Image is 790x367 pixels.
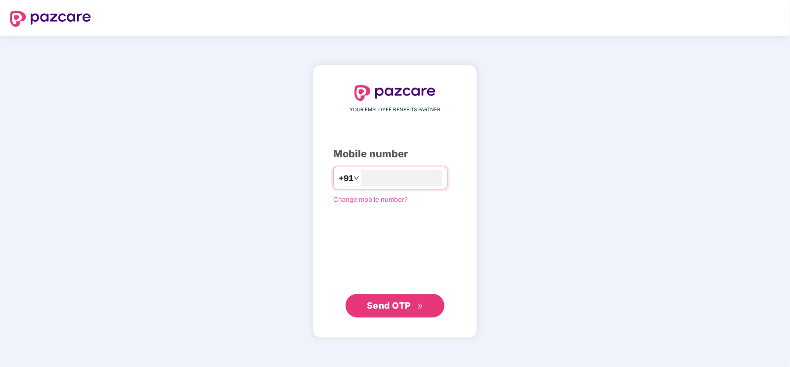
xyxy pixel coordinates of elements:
[10,11,91,27] img: logo
[333,195,408,203] a: Change mobile number?
[353,175,359,181] span: down
[417,303,424,310] span: double-right
[346,294,444,318] button: Send OTPdouble-right
[333,146,457,162] div: Mobile number
[367,300,411,311] span: Send OTP
[350,106,440,114] span: YOUR EMPLOYEE BENEFITS PARTNER
[339,172,353,184] span: +91
[354,85,436,101] img: logo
